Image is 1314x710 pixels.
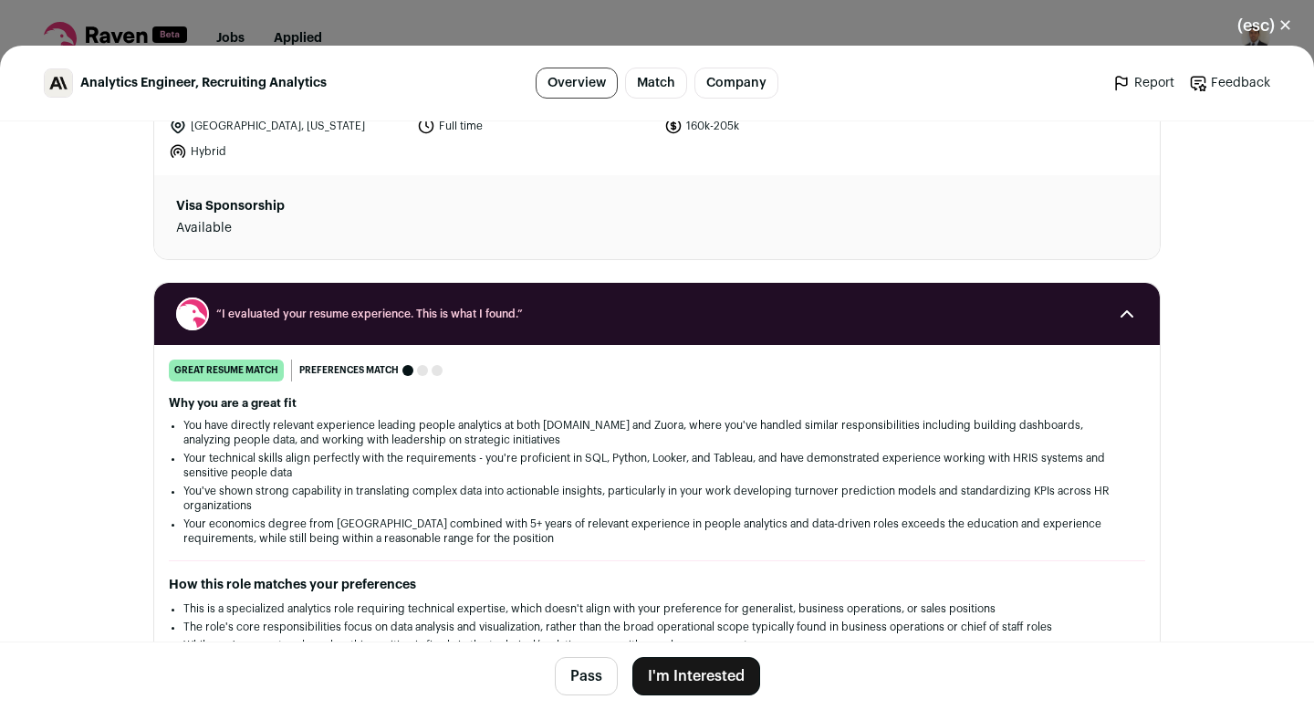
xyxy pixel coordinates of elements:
li: You have directly relevant experience leading people analytics at both [DOMAIN_NAME] and Zuora, w... [183,418,1131,447]
a: Overview [536,68,618,99]
li: [GEOGRAPHIC_DATA], [US_STATE] [169,117,406,135]
a: Match [625,68,687,99]
li: Hybrid [169,142,406,161]
span: Analytics Engineer, Recruiting Analytics [80,74,327,92]
li: Your technical skills align perfectly with the requirements - you're proficient in SQL, Python, L... [183,451,1131,480]
li: You've shown strong capability in translating complex data into actionable insights, particularly... [183,484,1131,513]
li: Your economics degree from [GEOGRAPHIC_DATA] combined with 5+ years of relevant experience in peo... [183,517,1131,546]
button: Close modal [1215,5,1314,46]
h2: How this role matches your preferences [169,576,1145,594]
li: Full time [417,117,654,135]
img: a75b2e59f8a5b5fa483d7e68a8705b70933a5476758dbd77b7678347d5823dfd.jpg [45,69,72,97]
h2: Why you are a great fit [169,396,1145,411]
li: 160k-205k [664,117,902,135]
a: Feedback [1189,74,1270,92]
span: Preferences match [299,361,399,380]
a: Report [1112,74,1174,92]
div: great resume match [169,360,284,381]
dd: Available [176,219,496,237]
button: I'm Interested [632,657,760,695]
dt: Visa Sponsorship [176,197,496,215]
li: The role's core responsibilities focus on data analysis and visualization, rather than the broad ... [183,620,1131,634]
li: This is a specialized analytics role requiring technical expertise, which doesn't align with your... [183,601,1131,616]
a: Company [694,68,778,99]
span: “I evaluated your resume experience. This is what I found.” [216,307,1098,321]
li: While you're open to sales roles, this position is firmly in the technical/analytics space with n... [183,638,1131,653]
button: Pass [555,657,618,695]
